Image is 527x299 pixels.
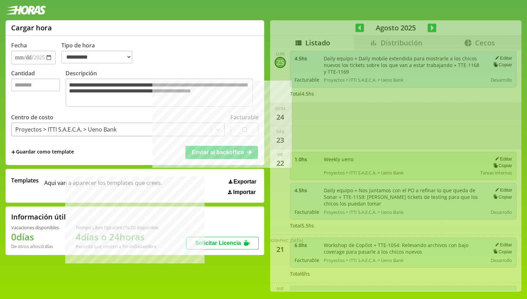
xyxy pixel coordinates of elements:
[227,178,259,185] button: Exportar
[185,146,258,159] button: Enviar al backoffice
[233,189,256,195] span: Importar
[11,79,60,91] input: Cantidad
[11,243,59,249] div: De otros años: 0 días
[134,243,156,249] b: Diciembre
[61,51,132,63] select: Tipo de hora
[195,240,241,246] span: Solicitar Licencia
[11,69,66,109] label: Cantidad
[230,113,259,121] label: Facturable
[11,212,66,222] h2: Información útil
[76,224,158,231] div: Tiempo Libre Optativo (TiLO) disponible
[76,231,158,243] h1: 4 días o 24 horas
[11,42,27,49] label: Fecha
[61,42,138,65] label: Tipo de hora
[6,6,46,15] img: logotipo
[11,224,59,231] div: Vacaciones disponibles
[44,177,162,195] span: Aqui van a aparecer los templates que crees.
[76,243,158,249] div: Recordá que vencen a fin de
[11,177,39,184] span: Templates
[234,179,257,185] span: Exportar
[11,148,74,156] span: +Guardar como template
[66,79,253,107] textarea: Descripción
[11,23,52,32] h1: Cargar hora
[15,126,116,133] div: Proyectos > ITTI S.A.E.C.A. > Ueno Bank
[11,231,59,243] h1: 0 días
[192,149,244,155] span: Enviar al backoffice
[11,148,15,156] span: +
[66,69,259,109] label: Descripción
[186,237,259,249] button: Solicitar Licencia
[11,113,53,121] label: Centro de costo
